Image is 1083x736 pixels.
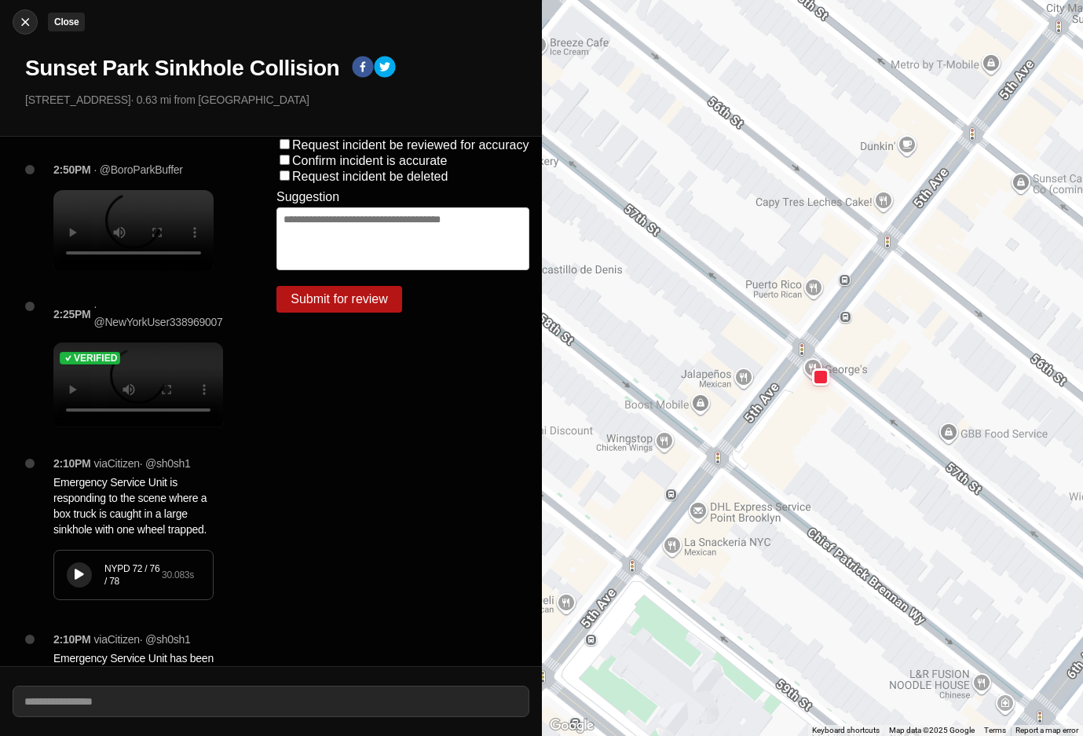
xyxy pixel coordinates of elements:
label: Request incident be deleted [292,170,448,183]
h1: Sunset Park Sinkhole Collision [25,54,339,82]
button: Keyboard shortcuts [812,725,880,736]
p: 2:25PM [53,306,91,322]
a: Open this area in Google Maps (opens a new window) [546,716,598,736]
a: Terms (opens in new tab) [984,726,1006,734]
p: · @BoroParkBuffer [94,162,183,178]
p: 2:10PM [53,632,91,647]
div: 30.083 s [162,569,194,581]
small: Close [54,16,79,27]
img: Google [546,716,598,736]
p: via Citizen · @ sh0sh1 [94,456,191,471]
p: 2:50PM [53,162,91,178]
button: cancelClose [13,9,38,35]
p: 2:10PM [53,456,91,471]
a: Report a map error [1015,726,1078,734]
p: via Citizen · @ sh0sh1 [94,632,191,647]
div: NYPD 72 / 76 / 78 [104,562,162,588]
img: cancel [17,14,33,30]
label: Confirm incident is accurate [292,154,447,167]
button: twitter [374,56,396,81]
span: Map data ©2025 Google [889,726,975,734]
button: facebook [352,56,374,81]
img: check [63,353,74,364]
h5: Verified [74,352,117,364]
p: Emergency Service Unit is responding to the scene where a box truck is caught in a large sinkhole... [53,474,214,537]
p: [STREET_ADDRESS] · 0.63 mi from [GEOGRAPHIC_DATA] [25,92,529,108]
button: Submit for review [276,286,402,313]
label: Suggestion [276,190,339,204]
p: · @NewYorkUser338969007 [94,298,223,330]
label: Request incident be reviewed for accuracy [292,138,529,152]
